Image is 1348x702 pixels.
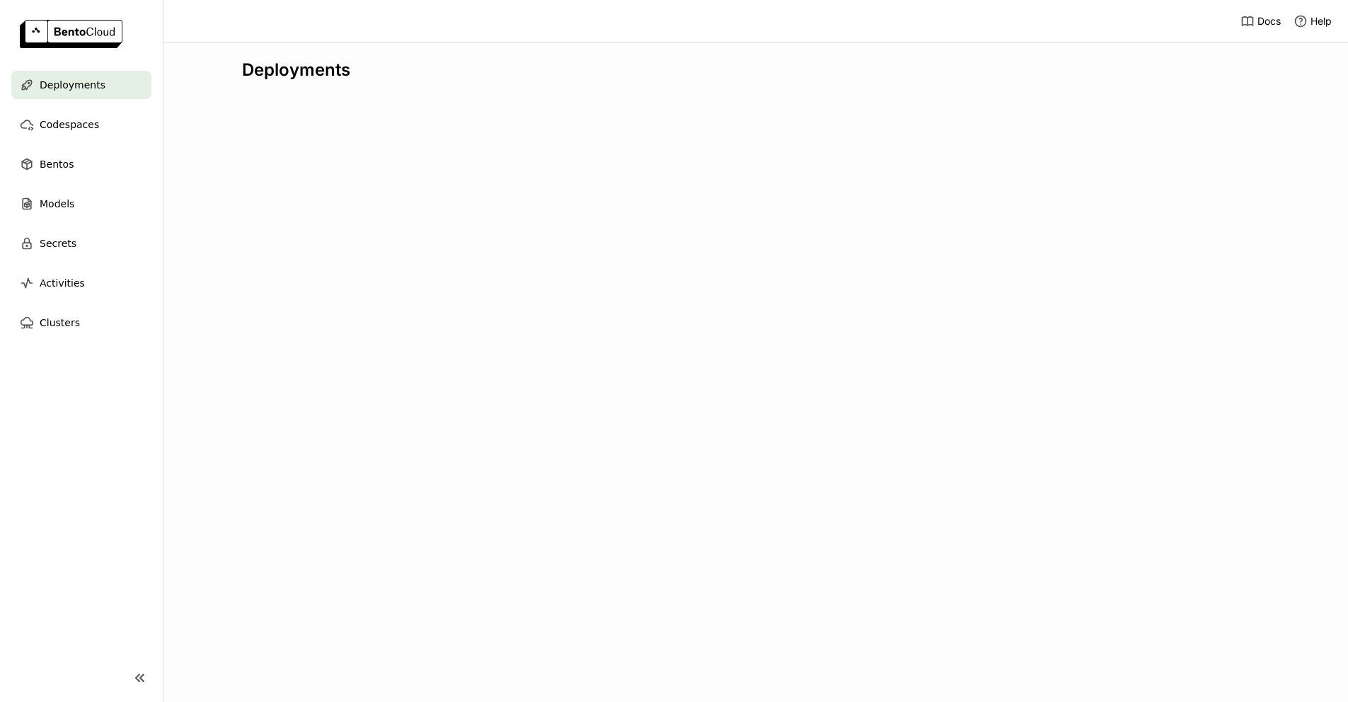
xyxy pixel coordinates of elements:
span: Deployments [40,76,105,93]
a: Models [11,190,151,218]
span: Codespaces [40,116,99,133]
a: Docs [1240,14,1281,28]
span: Secrets [40,235,76,252]
span: Clusters [40,314,80,331]
span: Activities [40,275,85,292]
span: Bentos [40,156,74,173]
a: Secrets [11,229,151,258]
a: Bentos [11,150,151,178]
span: Help [1310,15,1332,28]
div: Help [1294,14,1332,28]
span: Docs [1257,15,1281,28]
img: logo [20,20,122,48]
a: Clusters [11,309,151,337]
span: Models [40,195,74,212]
div: Deployments [242,59,1269,81]
a: Activities [11,269,151,297]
